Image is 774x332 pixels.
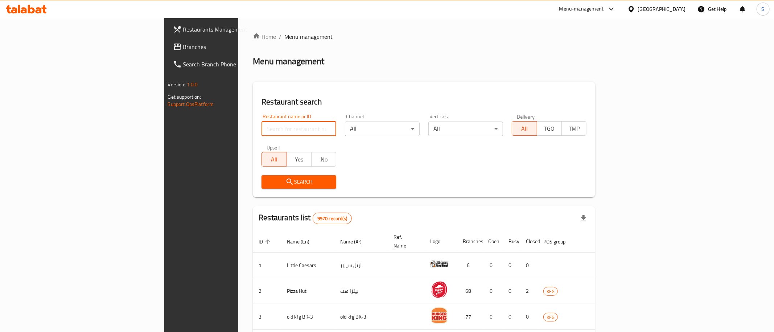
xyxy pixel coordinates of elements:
td: Little Caesars [281,253,334,278]
button: All [512,121,537,136]
span: Name (Ar) [340,237,371,246]
td: Pizza Hut [281,278,334,304]
button: TGO [537,121,562,136]
h2: Restaurant search [262,97,586,107]
span: POS group [543,237,575,246]
div: All [345,122,420,136]
button: Search [262,175,336,189]
span: ID [259,237,272,246]
input: Search for restaurant name or ID.. [262,122,336,136]
td: 0 [482,253,503,278]
span: Restaurants Management [183,25,288,34]
span: All [265,154,284,165]
td: 0 [482,278,503,304]
span: KFG [544,287,557,296]
span: 1.0.0 [187,80,198,89]
td: old kfg BK-3 [281,304,334,330]
div: Total records count [313,213,352,224]
button: TMP [561,121,586,136]
label: Delivery [517,114,535,119]
span: Yes [290,154,309,165]
th: Logo [424,230,457,253]
td: 0 [520,304,538,330]
span: Name (En) [287,237,319,246]
img: Little Caesars [430,255,448,273]
span: 9970 record(s) [313,215,351,222]
td: ليتل سيزرز [334,253,388,278]
td: 0 [482,304,503,330]
th: Open [482,230,503,253]
th: Closed [520,230,538,253]
a: Restaurants Management [167,21,293,38]
td: 0 [520,253,538,278]
span: Menu management [284,32,333,41]
img: Pizza Hut [430,280,448,299]
td: 0 [503,278,520,304]
div: Menu-management [559,5,604,13]
span: KFG [544,313,557,321]
td: 0 [503,304,520,330]
span: No [314,154,333,165]
button: No [311,152,336,167]
h2: Restaurants list [259,212,352,224]
span: Ref. Name [394,233,416,250]
span: TGO [540,123,559,134]
td: 6 [457,253,482,278]
span: All [515,123,534,134]
td: 77 [457,304,482,330]
nav: breadcrumb [253,32,595,41]
label: Upsell [267,145,280,150]
span: Branches [183,42,288,51]
th: Busy [503,230,520,253]
div: Export file [575,210,592,227]
div: All [428,122,503,136]
button: Yes [287,152,312,167]
td: old kfg BK-3 [334,304,388,330]
th: Branches [457,230,482,253]
img: old kfg BK-3 [430,306,448,324]
a: Support.OpsPlatform [168,99,214,109]
span: Version: [168,80,186,89]
span: S [762,5,765,13]
button: All [262,152,287,167]
span: Get support on: [168,92,201,102]
a: Branches [167,38,293,56]
td: بيتزا هت [334,278,388,304]
a: Search Branch Phone [167,56,293,73]
span: Search [267,177,330,187]
span: TMP [565,123,584,134]
div: [GEOGRAPHIC_DATA] [638,5,686,13]
span: Search Branch Phone [183,60,288,69]
td: 2 [520,278,538,304]
td: 0 [503,253,520,278]
td: 68 [457,278,482,304]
